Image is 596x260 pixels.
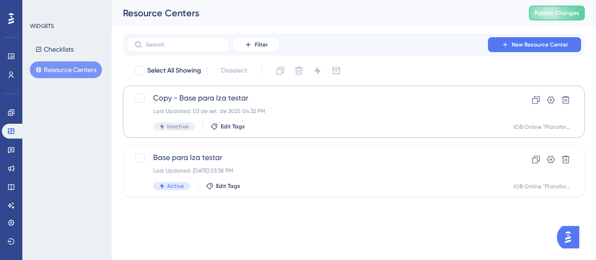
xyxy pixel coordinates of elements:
span: Copy - Base para Iza testar [153,93,480,104]
div: IOB Online "Plataforma" [514,123,573,131]
button: Filter [233,37,279,52]
span: New Resource Center [512,41,568,48]
div: Resource Centers [123,7,506,20]
div: Last Updated: 03 de set. de 2025 04:32 PM [153,107,480,115]
span: Edit Tags [221,123,245,130]
button: Edit Tags [210,123,245,130]
button: Resource Centers [30,61,102,78]
span: Base para Iza testar [153,152,480,163]
span: Publish Changes [535,9,579,17]
button: Publish Changes [529,6,585,20]
iframe: UserGuiding AI Assistant Launcher [557,223,585,251]
span: Inactive [167,123,189,130]
button: New Resource Center [488,37,581,52]
button: Deselect [213,62,256,79]
button: Edit Tags [206,182,240,190]
div: Last Updated: [DATE] 03:38 PM [153,167,480,174]
div: WIDGETS [30,22,54,30]
span: Edit Tags [216,182,240,190]
div: IOB Online "Plataforma" [514,183,573,190]
span: Select All Showing [147,65,201,76]
span: Active [167,182,184,190]
span: Filter [255,41,268,48]
span: Deselect [221,65,247,76]
input: Search [146,41,221,48]
button: Checklists [30,41,79,58]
